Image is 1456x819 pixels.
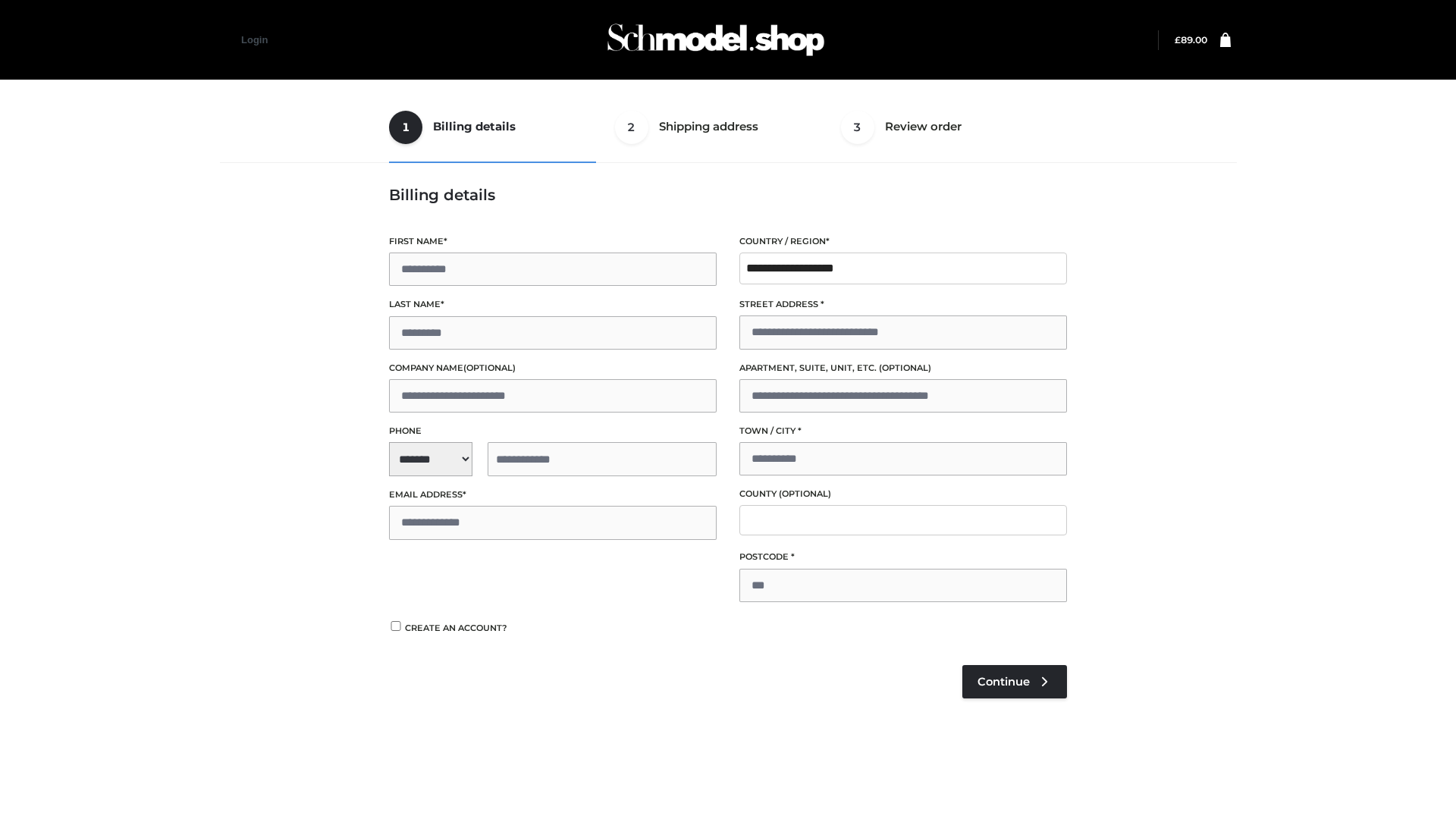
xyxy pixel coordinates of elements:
[739,234,1067,249] label: Country / Region
[463,362,516,373] span: (optional)
[389,488,717,502] label: Email address
[241,34,268,45] a: Login
[389,186,1067,204] h3: Billing details
[1175,34,1207,45] a: £89.00
[779,488,831,499] span: (optional)
[1175,34,1207,45] bdi: 89.00
[1175,34,1181,45] span: £
[739,297,1067,312] label: Street address
[389,621,403,631] input: Create an account?
[739,550,1067,564] label: Postcode
[389,361,717,375] label: Company name
[389,424,717,438] label: Phone
[739,487,1067,501] label: County
[602,10,830,70] img: Schmodel Admin 964
[405,623,507,633] span: Create an account?
[977,675,1030,689] span: Continue
[389,234,717,249] label: First name
[739,424,1067,438] label: Town / City
[962,665,1067,698] a: Continue
[739,361,1067,375] label: Apartment, suite, unit, etc.
[879,362,931,373] span: (optional)
[389,297,717,312] label: Last name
